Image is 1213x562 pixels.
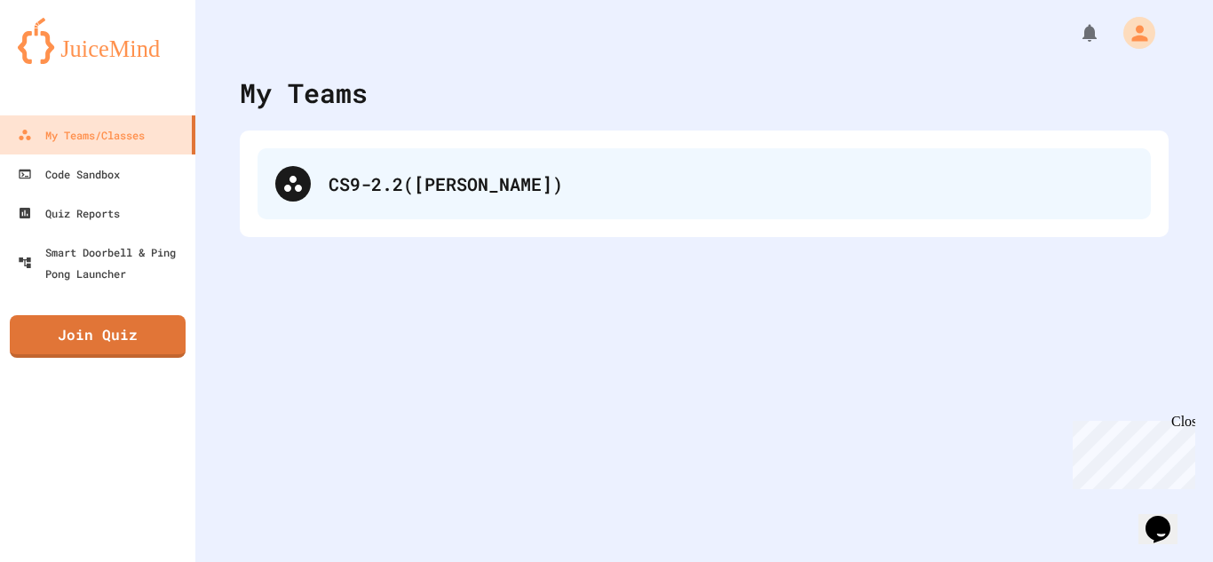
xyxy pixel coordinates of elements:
[1066,414,1195,489] iframe: chat widget
[18,202,120,224] div: Quiz Reports
[7,7,123,113] div: Chat with us now!Close
[240,73,368,113] div: My Teams
[18,163,120,185] div: Code Sandbox
[18,18,178,64] img: logo-orange.svg
[1105,12,1160,53] div: My Account
[258,148,1151,219] div: CS9-2.2([PERSON_NAME])
[10,315,186,358] a: Join Quiz
[329,170,1133,197] div: CS9-2.2([PERSON_NAME])
[18,124,145,146] div: My Teams/Classes
[18,241,188,284] div: Smart Doorbell & Ping Pong Launcher
[1046,18,1105,48] div: My Notifications
[1138,491,1195,544] iframe: chat widget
